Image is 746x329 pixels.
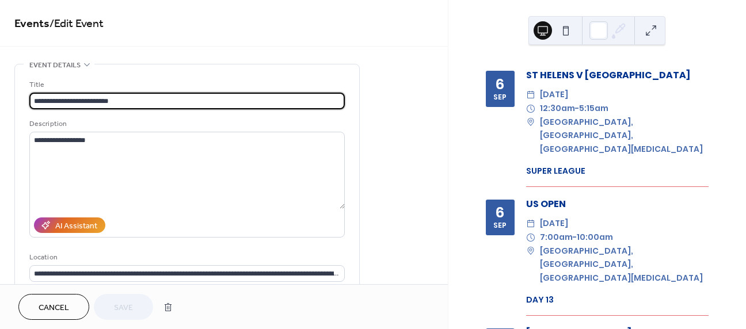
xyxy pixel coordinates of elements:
span: [GEOGRAPHIC_DATA], [GEOGRAPHIC_DATA], [GEOGRAPHIC_DATA][MEDICAL_DATA] [540,244,709,285]
span: 5:15am [579,102,608,116]
div: ​ [526,102,535,116]
span: Cancel [39,302,69,314]
div: ​ [526,217,535,231]
span: / Edit Event [50,13,104,35]
div: Sep [493,222,507,229]
div: ​ [526,244,535,258]
span: Event details [29,59,81,71]
span: 7:00am [540,231,573,244]
div: Location [29,251,342,263]
span: 10:00am [577,231,613,244]
div: Description [29,118,342,130]
div: ​ [526,116,535,129]
span: - [575,102,579,116]
button: AI Assistant [34,217,105,233]
div: DAY 13 [526,294,709,306]
div: Title [29,79,342,91]
span: - [573,231,577,244]
div: ​ [526,88,535,102]
div: Sep [493,94,507,101]
span: [DATE] [540,217,568,231]
div: AI Assistant [55,220,97,232]
a: Events [14,13,50,35]
span: [DATE] [540,88,568,102]
button: Cancel [18,294,89,320]
div: US OPEN [526,197,709,211]
span: 12:30am [540,102,575,116]
div: 6 [496,77,504,91]
div: SUPER LEAGUE [526,165,709,177]
div: ​ [526,231,535,244]
div: 6 [496,205,504,220]
div: ST HELENS V [GEOGRAPHIC_DATA] [526,68,709,82]
span: [GEOGRAPHIC_DATA], [GEOGRAPHIC_DATA], [GEOGRAPHIC_DATA][MEDICAL_DATA] [540,116,709,156]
